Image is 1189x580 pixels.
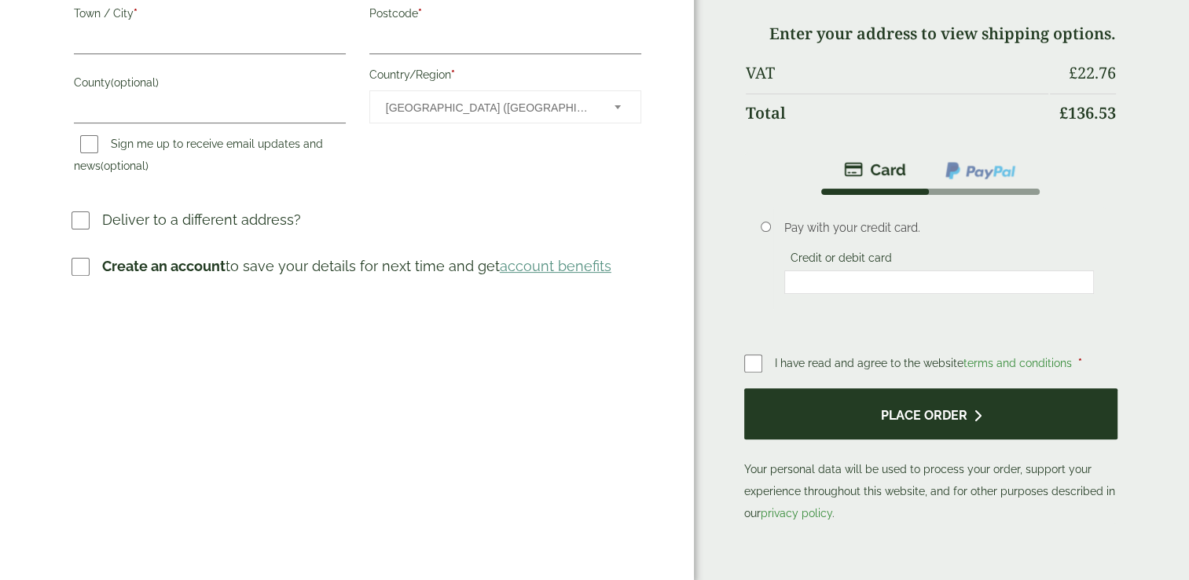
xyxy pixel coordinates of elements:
[102,258,226,274] strong: Create an account
[500,258,611,274] a: account benefits
[944,160,1017,181] img: ppcp-gateway.png
[101,160,149,172] span: (optional)
[74,2,346,29] label: Town / City
[451,68,455,81] abbr: required
[74,72,346,98] label: County
[844,160,906,179] img: stripe.png
[369,90,641,123] span: Country/Region
[74,138,323,177] label: Sign me up to receive email updates and news
[80,135,98,153] input: Sign me up to receive email updates and news(optional)
[1069,62,1116,83] bdi: 22.76
[111,76,159,89] span: (optional)
[418,7,422,20] abbr: required
[761,507,832,519] a: privacy policy
[963,357,1072,369] a: terms and conditions
[102,255,611,277] p: to save your details for next time and get
[369,64,641,90] label: Country/Region
[784,219,1093,237] p: Pay with your credit card.
[744,388,1118,439] button: Place order
[1078,357,1082,369] abbr: required
[746,15,1117,53] td: Enter your address to view shipping options.
[386,91,593,124] span: United Kingdom (UK)
[102,209,301,230] p: Deliver to a different address?
[744,388,1118,524] p: Your personal data will be used to process your order, support your experience throughout this we...
[134,7,138,20] abbr: required
[789,275,1088,289] iframe: Secure card payment input frame
[746,94,1049,132] th: Total
[775,357,1075,369] span: I have read and agree to the website
[746,54,1049,92] th: VAT
[1059,102,1068,123] span: £
[784,251,898,269] label: Credit or debit card
[1069,62,1077,83] span: £
[1059,102,1116,123] bdi: 136.53
[369,2,641,29] label: Postcode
